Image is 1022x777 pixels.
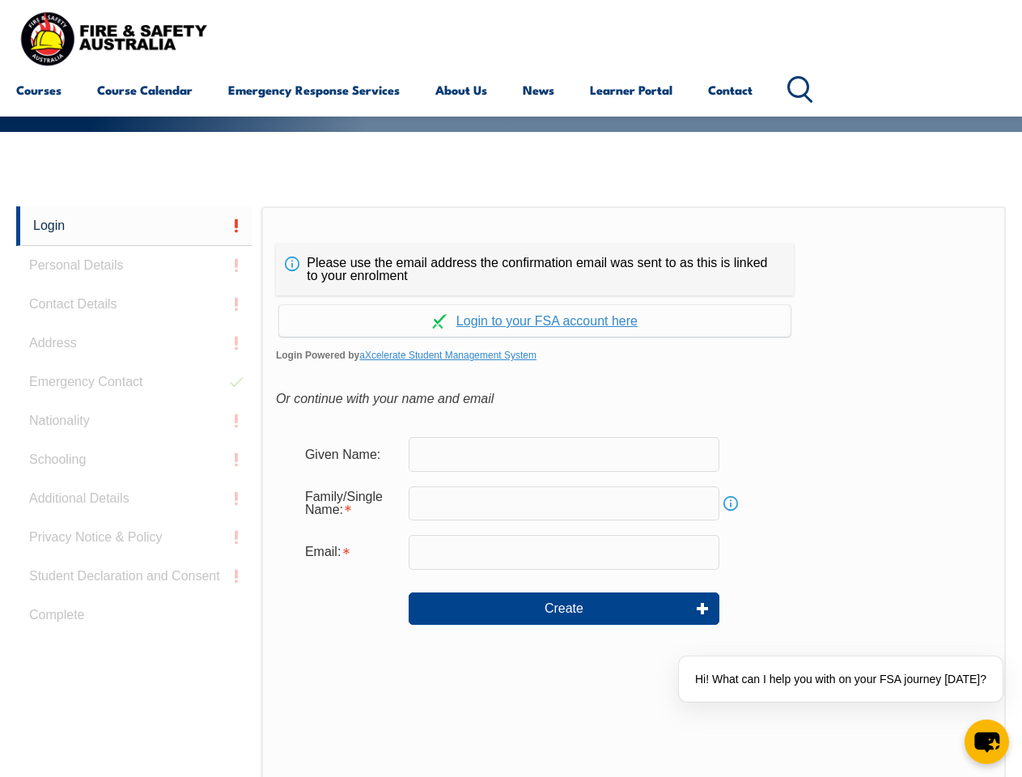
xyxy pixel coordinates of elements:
[16,70,61,109] a: Courses
[708,70,753,109] a: Contact
[16,206,252,246] a: Login
[292,482,409,525] div: Family/Single Name is required.
[292,439,409,469] div: Given Name:
[409,592,719,625] button: Create
[590,70,672,109] a: Learner Portal
[359,350,536,361] a: aXcelerate Student Management System
[292,537,409,567] div: Email is required.
[435,70,487,109] a: About Us
[432,314,447,329] img: Log in withaxcelerate
[719,492,742,515] a: Info
[679,656,1003,702] div: Hi! What can I help you with on your FSA journey [DATE]?
[965,720,1009,764] button: chat-button
[276,343,991,367] span: Login Powered by
[523,70,554,109] a: News
[97,70,193,109] a: Course Calendar
[228,70,400,109] a: Emergency Response Services
[276,387,991,411] div: Or continue with your name and email
[276,244,794,295] div: Please use the email address the confirmation email was sent to as this is linked to your enrolment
